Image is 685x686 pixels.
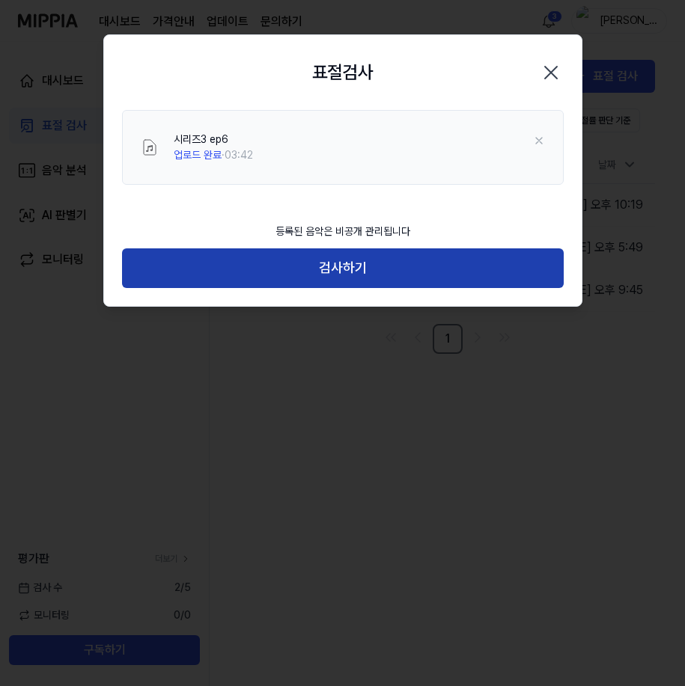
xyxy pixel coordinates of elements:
[267,215,419,248] div: 등록된 음악은 비공개 관리됩니다
[141,138,159,156] img: File Select
[174,132,253,147] div: 시리즈3 ep6
[312,59,374,86] h2: 표절검사
[122,248,564,288] button: 검사하기
[174,149,222,161] span: 업로드 완료
[174,147,253,163] div: · 03:42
